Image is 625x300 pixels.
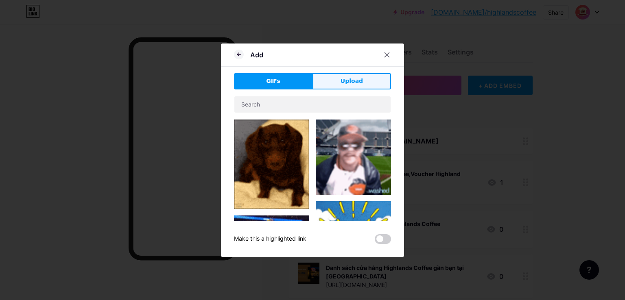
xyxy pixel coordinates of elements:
button: Upload [312,73,391,89]
span: Upload [341,77,363,85]
span: GIFs [266,77,280,85]
input: Search [234,96,391,113]
img: Gihpy [316,201,391,276]
img: Gihpy [234,215,309,258]
img: Gihpy [316,120,391,195]
div: Make this a highlighted link [234,234,306,244]
button: GIFs [234,73,312,89]
img: Gihpy [234,120,309,209]
div: Add [250,50,263,60]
